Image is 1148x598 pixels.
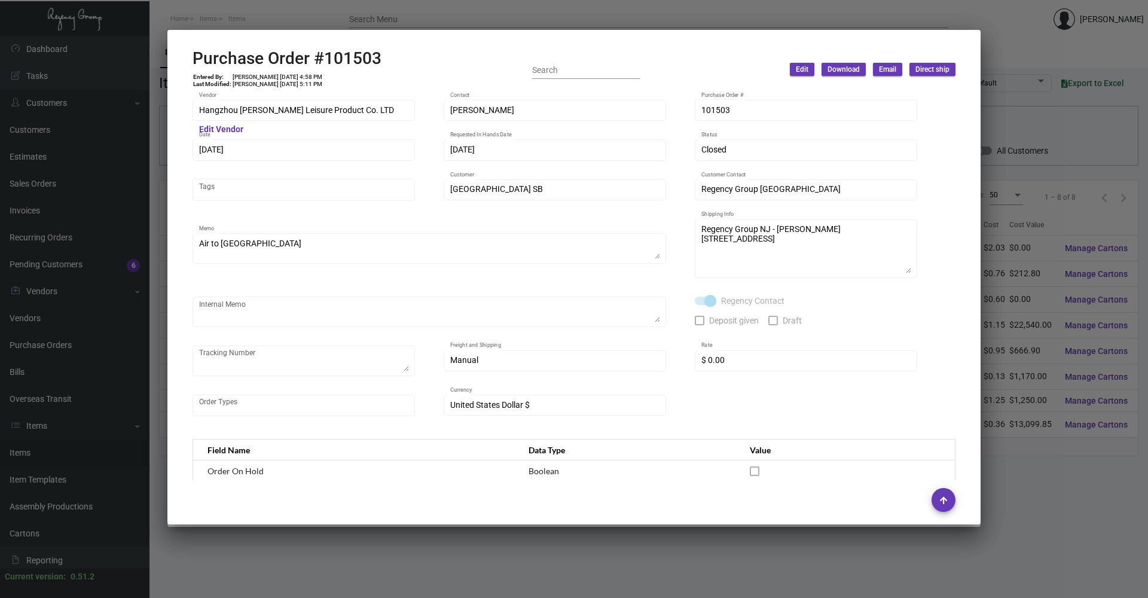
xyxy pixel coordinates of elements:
button: Email [873,63,902,76]
button: Download [822,63,866,76]
h2: Purchase Order #101503 [193,48,381,69]
span: Order On Hold [207,466,264,476]
td: [PERSON_NAME] [DATE] 4:58 PM [232,74,323,81]
span: Direct ship [915,65,949,75]
td: [PERSON_NAME] [DATE] 5:11 PM [232,81,323,88]
button: Direct ship [909,63,955,76]
span: Manual [450,355,478,365]
span: Download [828,65,860,75]
mat-hint: Edit Vendor [199,125,243,135]
span: Edit [796,65,808,75]
span: Email [879,65,896,75]
div: 0.51.2 [71,570,94,583]
span: Boolean [529,466,559,476]
span: Closed [701,145,726,154]
th: Field Name [193,440,517,460]
td: Entered By: [193,74,232,81]
td: Last Modified: [193,81,232,88]
th: Value [738,440,955,460]
div: Current version: [5,570,66,583]
th: Data Type [517,440,738,460]
span: Regency Contact [721,294,784,308]
button: Edit [790,63,814,76]
span: Draft [783,313,802,328]
span: Deposit given [709,313,759,328]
